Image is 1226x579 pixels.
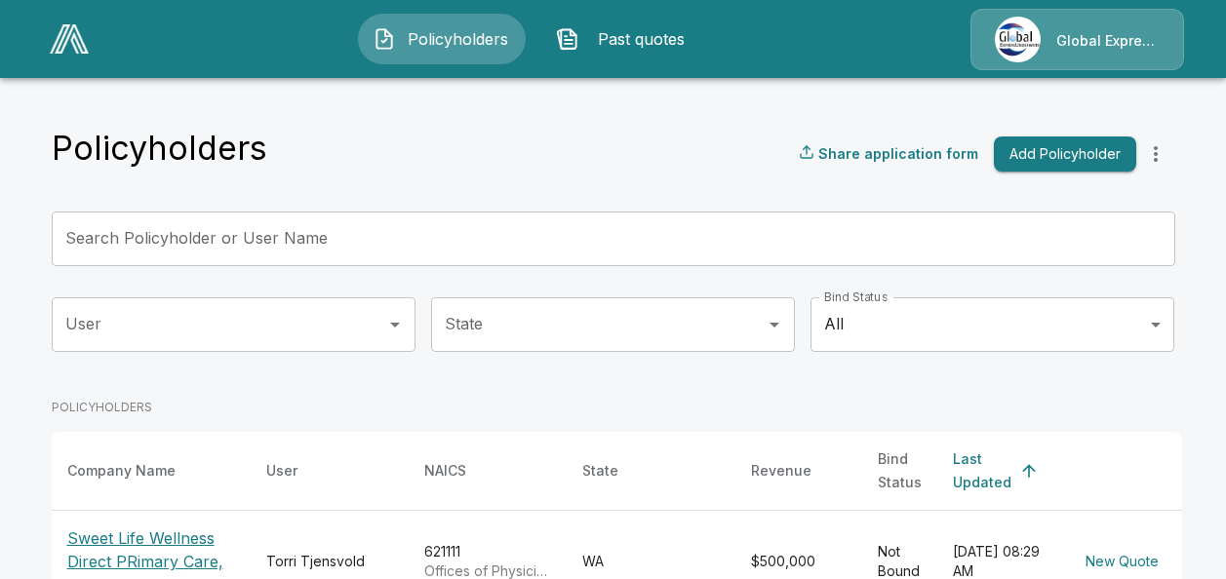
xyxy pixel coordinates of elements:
[587,27,694,51] span: Past quotes
[266,459,297,482] div: User
[67,459,176,482] div: Company Name
[953,447,1011,494] div: Last Updated
[373,27,396,51] img: Policyholders Icon
[556,27,579,51] img: Past quotes Icon
[761,311,788,338] button: Open
[424,459,466,482] div: NAICS
[358,14,526,64] button: Policyholders IconPolicyholders
[818,143,978,164] p: Share application form
[824,289,888,305] label: Bind Status
[381,311,409,338] button: Open
[986,136,1136,173] a: Add Policyholder
[811,297,1174,352] div: All
[541,14,709,64] button: Past quotes IconPast quotes
[994,136,1136,173] button: Add Policyholder
[266,552,393,571] div: Torri Tjensvold
[1136,135,1175,174] button: more
[52,128,267,169] h4: Policyholders
[52,399,1182,416] p: POLICYHOLDERS
[862,432,937,511] th: Bind Status
[50,24,89,54] img: AA Logo
[582,459,618,482] div: State
[751,459,811,482] div: Revenue
[404,27,511,51] span: Policyholders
